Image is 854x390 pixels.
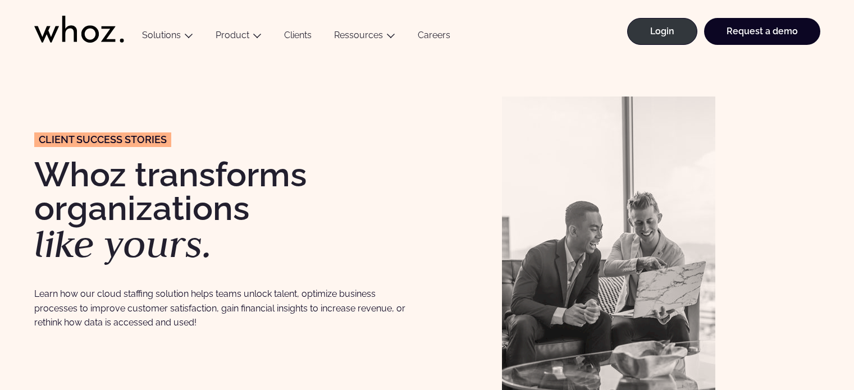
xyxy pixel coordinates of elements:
button: Solutions [131,30,204,45]
a: Ressources [334,30,383,40]
em: like yours. [34,219,212,268]
h1: Whoz transforms organizations [34,158,416,263]
button: Product [204,30,273,45]
a: Clients [273,30,323,45]
a: Request a demo [704,18,820,45]
iframe: Chatbot [780,316,838,374]
span: CLIENT success stories [39,135,167,145]
a: Product [216,30,249,40]
a: Careers [407,30,462,45]
a: Login [627,18,697,45]
p: Learn how our cloud staffing solution helps teams unlock talent, optimize business processes to i... [34,287,416,329]
button: Ressources [323,30,407,45]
